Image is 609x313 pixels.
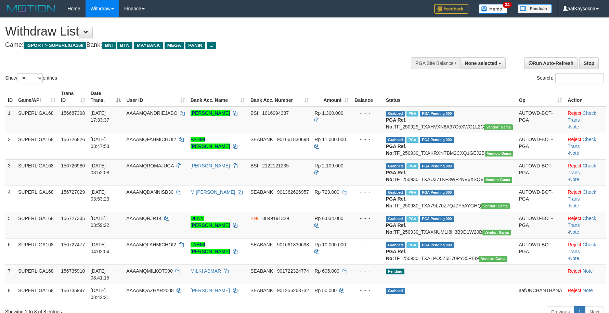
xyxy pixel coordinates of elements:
a: Check Trans [568,137,596,149]
span: [DATE] 08:41:15 [91,268,109,281]
span: Rp 723.000 [314,189,339,195]
a: M [PERSON_NAME] [191,189,235,195]
td: · · [565,212,606,238]
b: PGA Ref. No: [386,170,406,182]
span: AAAAMQAZHAR2008 [126,288,174,293]
td: TF_250929_TXAHVXN6A97C5XWG1L2G [383,107,516,133]
div: - - - [354,110,380,117]
a: Reject [568,137,581,142]
span: PGA Pending [420,163,454,169]
a: Check Trans [568,110,596,123]
td: 3 [5,159,15,186]
td: aafUNCHANTHANA [516,284,565,303]
span: Rp 11.000.000 [314,137,346,142]
span: [DATE] 04:02:04 [91,242,109,254]
span: Marked by aafandaneth [406,242,418,248]
td: AUTOWD-BOT-PGA [516,159,565,186]
input: Search: [555,73,604,83]
td: SUPERLIGA168 [15,133,58,159]
span: [DATE] 08:42:21 [91,288,109,300]
b: PGA Ref. No: [386,222,406,235]
div: - - - [354,136,380,143]
td: SUPERLIGA168 [15,107,58,133]
span: Copy 2122121235 to clipboard [262,163,289,168]
td: SUPERLIGA168 [15,238,58,264]
td: TF_250930_TXAXNUM1I8H3B9D1W20B [383,212,516,238]
a: Note [569,124,579,130]
span: BNI [102,42,115,49]
td: · · [565,186,606,212]
img: MOTION_logo.png [5,3,57,14]
span: AAAAMQROMAJUGA [126,163,173,168]
a: Reject [568,163,581,168]
span: AAAAMQANDRIEJABO [126,110,177,116]
span: 156727029 [61,189,85,195]
span: BTN [117,42,132,49]
h4: Game: Bank: [5,42,399,49]
a: Reject [568,268,581,274]
td: TF_250930_TXA79L70Z7QJZY5AYGHQ [383,186,516,212]
span: PGA Pending [420,242,454,248]
td: · [565,284,606,303]
div: PGA Site Balance / [411,57,460,69]
a: MILKI ASMAR [191,268,221,274]
span: SEABANK [250,288,273,293]
a: Run Auto-Refresh [524,57,578,69]
span: AAAAMQFAHMICHOI2 [126,137,176,142]
span: PGA Pending [420,216,454,222]
span: BSI [250,110,258,116]
span: 156727477 [61,242,85,247]
div: - - - [354,189,380,195]
div: - - - [354,215,380,222]
span: ISPORT > SUPERLIGA168 [24,42,86,49]
td: 5 [5,212,15,238]
a: DENY [PERSON_NAME] [191,216,230,228]
span: None selected [465,60,497,66]
span: Rp 6.034.000 [314,216,343,221]
td: · [565,264,606,284]
span: SEABANK [250,189,273,195]
span: SEABANK [250,268,273,274]
span: Marked by aafromsomean [406,163,418,169]
a: Note [569,229,579,235]
span: AAAAMQDANNISB30 [126,189,173,195]
h1: Withdraw List [5,25,399,38]
a: [PERSON_NAME] [191,110,230,116]
div: - - - [354,287,380,294]
span: [DATE] 03:52:08 [91,163,109,175]
span: Copy 901722324774 to clipboard [277,268,309,274]
div: - - - [354,268,380,274]
th: Balance [352,87,383,107]
span: Marked by aafandaneth [406,190,418,195]
span: 156735910 [61,268,85,274]
span: Copy 1016994387 to clipboard [262,110,289,116]
a: Note [583,288,593,293]
td: · · [565,133,606,159]
span: Vendor URL: https://trx31.1velocity.biz [479,256,508,262]
span: ... [207,42,216,49]
a: Check Trans [568,163,596,175]
span: BNI [250,216,258,221]
a: Stop [579,57,599,69]
span: [DATE] 03:47:53 [91,137,109,149]
td: · · [565,159,606,186]
th: Op: activate to sort column ascending [516,87,565,107]
button: None selected [461,57,506,69]
span: Grabbed [386,288,405,294]
span: PGA Pending [420,190,454,195]
td: 6 [5,238,15,264]
th: ID [5,87,15,107]
td: AUTOWD-BOT-PGA [516,238,565,264]
span: 156726980 [61,163,85,168]
span: Copy 901661830698 to clipboard [277,242,309,247]
img: Feedback.jpg [434,4,468,14]
a: Note [569,203,579,208]
div: - - - [354,162,380,169]
span: PGA Pending [420,111,454,117]
span: 34 [503,2,512,8]
td: 7 [5,264,15,284]
span: Vendor URL: https://trx31.1velocity.biz [485,151,514,156]
th: Game/API: activate to sort column ascending [15,87,58,107]
span: Rp 1.300.000 [314,110,343,116]
span: PGA Pending [420,137,454,143]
